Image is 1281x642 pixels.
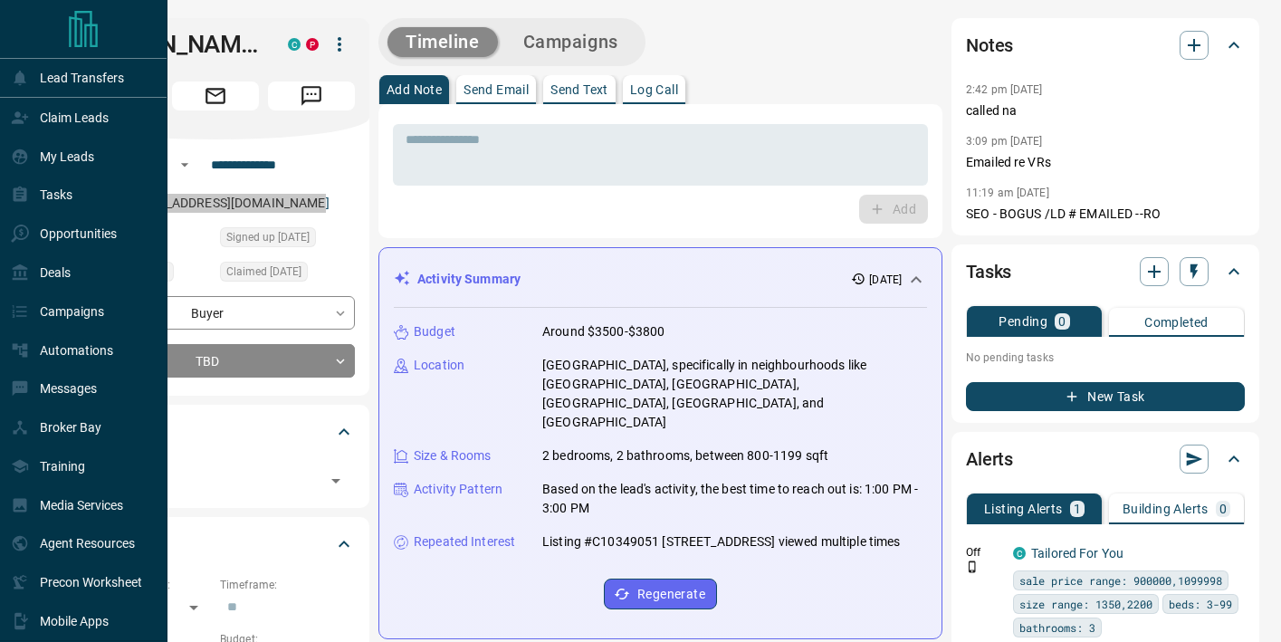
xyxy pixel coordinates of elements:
[966,135,1043,148] p: 3:09 pm [DATE]
[966,101,1245,120] p: called na
[220,577,355,593] p: Timeframe:
[604,579,717,609] button: Regenerate
[306,38,319,51] div: property.ca
[1031,546,1123,561] a: Tailored For You
[966,561,979,573] svg: Push Notification Only
[966,437,1245,481] div: Alerts
[966,24,1245,67] div: Notes
[1169,595,1232,613] span: beds: 3-99
[966,445,1013,474] h2: Alerts
[966,187,1049,199] p: 11:19 am [DATE]
[172,81,259,110] span: Email
[76,410,355,454] div: Tags
[417,270,521,289] p: Activity Summary
[966,257,1011,286] h2: Tasks
[542,532,901,551] p: Listing #C10349051 [STREET_ADDRESS] viewed multiple times
[630,83,678,96] p: Log Call
[76,344,355,378] div: TBD
[1058,315,1066,328] p: 0
[966,344,1245,371] p: No pending tasks
[414,532,515,551] p: Repeated Interest
[226,228,310,246] span: Signed up [DATE]
[542,480,927,518] p: Based on the lead's activity, the best time to reach out is: 1:00 PM - 3:00 PM
[966,205,1245,224] p: SEO - BOGUS /LD # EMAILED --RO
[414,446,492,465] p: Size & Rooms
[966,83,1043,96] p: 2:42 pm [DATE]
[550,83,608,96] p: Send Text
[1123,503,1209,515] p: Building Alerts
[288,38,301,51] div: condos.ca
[966,250,1245,293] div: Tasks
[999,315,1047,328] p: Pending
[1144,316,1209,329] p: Completed
[1013,547,1026,560] div: condos.ca
[323,468,349,493] button: Open
[226,263,301,281] span: Claimed [DATE]
[1019,571,1222,589] span: sale price range: 900000,1099998
[387,83,442,96] p: Add Note
[414,480,502,499] p: Activity Pattern
[394,263,927,296] div: Activity Summary[DATE]
[1074,503,1081,515] p: 1
[464,83,529,96] p: Send Email
[1019,618,1095,637] span: bathrooms: 3
[414,322,455,341] p: Budget
[966,153,1245,172] p: Emailed re VRs
[542,446,828,465] p: 2 bedrooms, 2 bathrooms, between 800-1199 sqft
[220,262,355,287] div: Sun Aug 17 2025
[505,27,636,57] button: Campaigns
[125,196,330,210] a: [EMAIL_ADDRESS][DOMAIN_NAME]
[869,272,902,288] p: [DATE]
[414,356,464,375] p: Location
[268,81,355,110] span: Message
[984,503,1063,515] p: Listing Alerts
[387,27,498,57] button: Timeline
[76,522,355,566] div: Criteria
[966,544,1002,561] p: Off
[966,31,1013,60] h2: Notes
[76,30,261,59] h1: [PERSON_NAME]
[76,296,355,330] div: Buyer
[1019,595,1152,613] span: size range: 1350,2200
[220,227,355,253] div: Thu Mar 30 2023
[1219,503,1227,515] p: 0
[542,356,927,432] p: [GEOGRAPHIC_DATA], specifically in neighbourhoods like [GEOGRAPHIC_DATA], [GEOGRAPHIC_DATA], [GEO...
[966,382,1245,411] button: New Task
[542,322,664,341] p: Around $3500-$3800
[174,154,196,176] button: Open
